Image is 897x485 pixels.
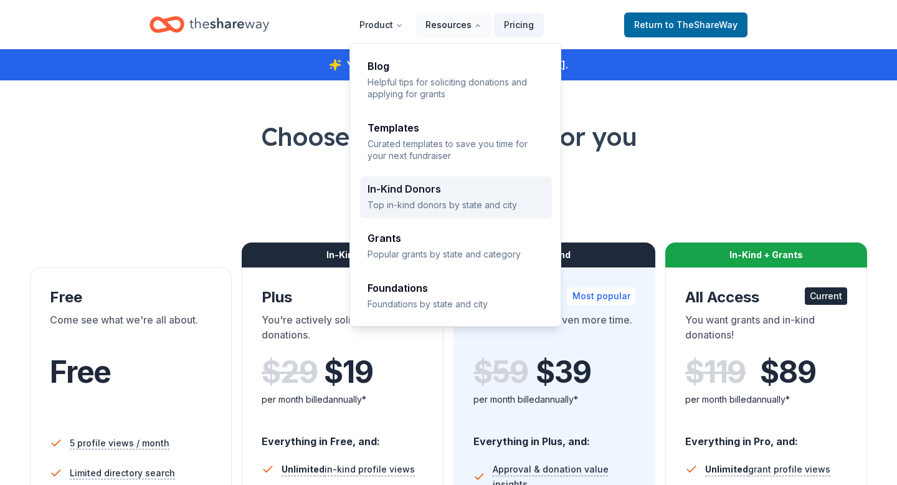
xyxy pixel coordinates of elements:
[805,287,847,305] div: Current
[567,287,635,305] div: Most popular
[473,392,635,407] div: per month billed annually*
[70,466,175,481] span: Limited directory search
[368,123,544,133] div: Templates
[349,10,544,39] nav: Main
[350,44,562,327] div: Resources
[349,12,413,37] button: Product
[536,355,591,390] span: $ 39
[685,392,847,407] div: per month billed annually*
[50,312,212,347] div: Come see what we're all about.
[760,355,815,390] span: $ 89
[262,312,424,347] div: You're actively soliciting donations.
[624,12,747,37] a: Returnto TheShareWay
[473,312,635,347] div: You want to save even more time.
[473,423,635,449] div: Everything in Plus, and:
[685,312,847,347] div: You want grants and in-kind donations!
[368,283,544,293] div: Foundations
[368,298,544,310] p: Foundations by state and city
[30,119,867,154] h1: Choose the perfect plan for you
[360,54,552,108] a: BlogHelpful tips for soliciting donations and applying for grants
[368,248,544,260] p: Popular grants by state and category
[282,464,325,474] span: Unlimited
[242,242,444,267] div: In-Kind
[70,436,169,451] span: 5 profile views / month
[685,423,847,449] div: Everything in Pro, and:
[665,242,867,267] div: In-Kind + Grants
[360,276,552,317] a: FoundationsFoundations by state and city
[282,464,415,474] span: in-kind profile views
[360,226,552,267] a: GrantsPopular grants by state and category
[634,17,738,32] span: Return
[262,423,424,449] div: Everything in Free, and:
[665,19,738,30] span: to TheShareWay
[368,233,544,243] div: Grants
[368,76,544,100] p: Helpful tips for soliciting donations and applying for grants
[368,184,544,194] div: In-Kind Donors
[50,287,212,307] div: Free
[368,61,544,71] div: Blog
[705,464,830,474] span: grant profile views
[50,353,111,390] span: Free
[415,12,491,37] button: Resources
[368,138,544,162] p: Curated templates to save you time for your next fundraiser
[324,355,373,390] span: $ 19
[705,464,748,474] span: Unlimited
[685,287,847,307] div: All Access
[149,10,269,39] a: Home
[360,115,552,170] a: TemplatesCurated templates to save you time for your next fundraiser
[262,287,424,307] div: Plus
[262,392,424,407] div: per month billed annually*
[360,176,552,218] a: In-Kind DonorsTop in-kind donors by state and city
[494,12,544,37] a: Pricing
[368,199,544,211] p: Top in-kind donors by state and city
